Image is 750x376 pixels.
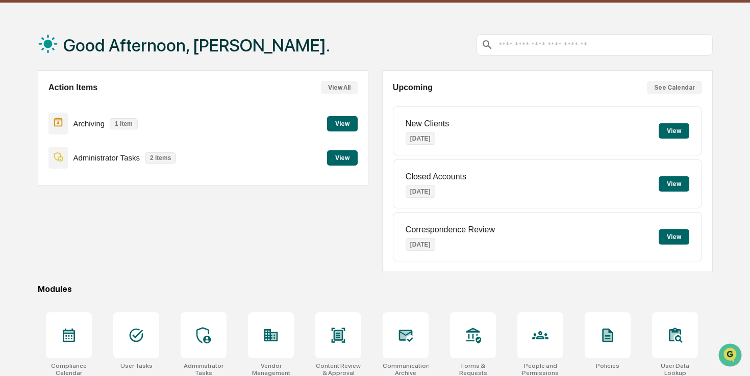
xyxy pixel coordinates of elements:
div: 🖐️ [10,129,18,138]
span: Pylon [102,173,123,180]
div: We're available if you need us! [35,88,129,96]
p: [DATE] [406,238,435,251]
div: 🔎 [10,149,18,157]
h1: Good Afternoon, [PERSON_NAME]. [63,35,330,56]
button: View [659,123,689,139]
a: View [327,152,358,162]
a: 🔎Data Lookup [6,144,68,162]
button: View [327,150,358,166]
div: Modules [38,284,713,294]
a: 🖐️Preclearance [6,124,70,143]
a: 🗄️Attestations [70,124,131,143]
p: 1 item [110,118,138,129]
div: Start new chat [35,78,167,88]
iframe: Open customer support [717,342,745,370]
p: Closed Accounts [406,172,466,181]
p: [DATE] [406,185,435,198]
div: Policies [596,362,619,369]
div: 🗄️ [74,129,82,138]
button: View [659,176,689,192]
span: Preclearance [20,128,66,139]
p: New Clients [406,119,449,128]
a: Powered byPylon [72,172,123,180]
h2: Action Items [48,83,97,92]
h2: Upcoming [393,83,433,92]
span: Attestations [84,128,127,139]
p: How can we help? [10,21,186,38]
button: View [327,116,358,131]
p: Archiving [73,119,105,128]
p: [DATE] [406,132,435,145]
a: View [327,118,358,128]
p: Correspondence Review [406,225,495,234]
button: View [659,229,689,245]
button: See Calendar [647,81,702,94]
p: 2 items [145,152,176,164]
p: Administrator Tasks [73,153,140,162]
img: 1746055101610-c473b297-6a78-478c-a979-82029cc54cd1 [10,78,29,96]
div: User Tasks [120,362,153,369]
button: View All [321,81,358,94]
span: Data Lookup [20,148,64,158]
button: Start new chat [173,81,186,93]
